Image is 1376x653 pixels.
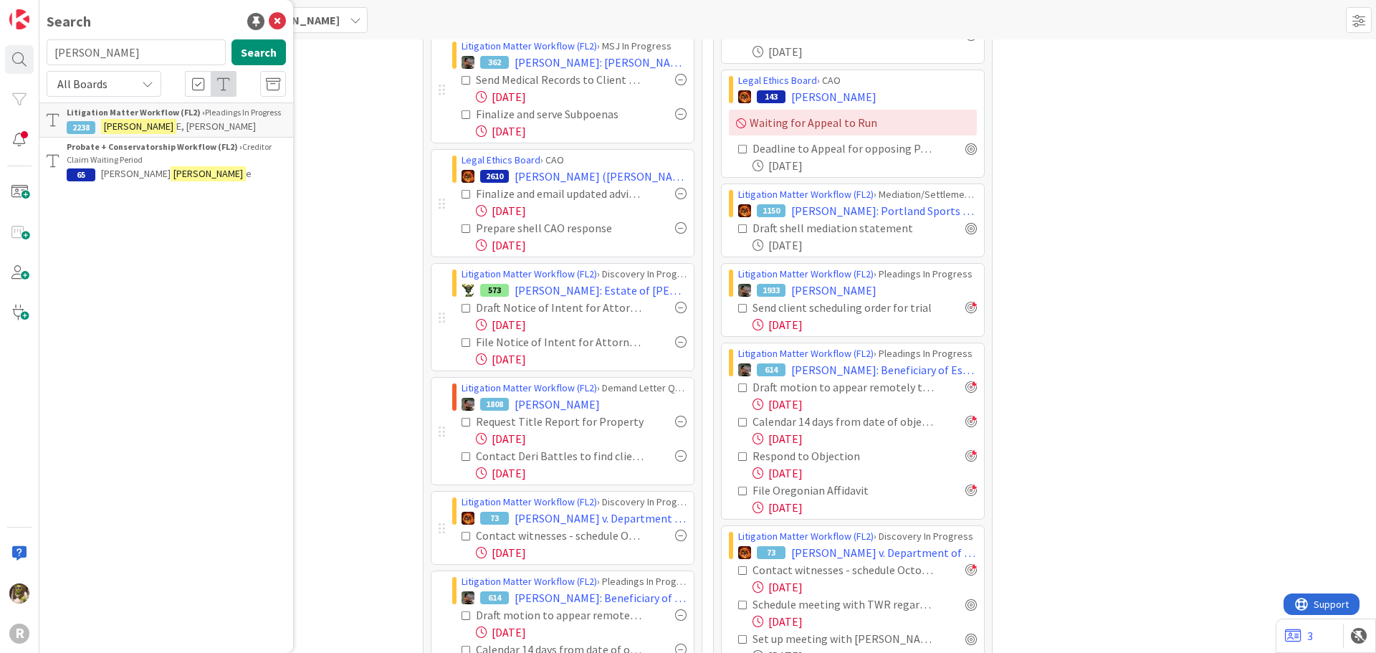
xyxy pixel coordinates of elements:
b: Litigation Matter Workflow (FL2) › [67,107,205,118]
span: [PERSON_NAME] [515,396,600,413]
a: Litigation Matter Workflow (FL2) [738,188,874,201]
div: [DATE] [752,396,977,413]
img: NC [462,284,474,297]
div: 362 [480,56,509,69]
div: Calendar 14 days from date of objection - deadline to Respond or Motion to Strike [752,413,934,430]
a: Legal Ethics Board [738,74,817,87]
div: › Mediation/Settlement in Progress [738,187,977,202]
div: Search [47,11,91,32]
div: 73 [757,546,785,559]
div: 1808 [480,398,509,411]
a: Litigation Matter Workflow (FL2) [462,575,597,588]
div: [DATE] [476,316,687,333]
img: TR [462,170,474,183]
a: Litigation Matter Workflow (FL2) [462,495,597,508]
div: Contact witnesses - schedule October phone calls with [PERSON_NAME] [752,561,934,578]
div: [DATE] [476,430,687,447]
img: TR [738,204,751,217]
div: [DATE] [476,351,687,368]
div: › Pleadings In Progress [462,574,687,589]
div: Send Medical Records to Client (mention protective order) [476,71,644,88]
a: Litigation Matter Workflow (FL2) ›Pleadings In Progress2238[PERSON_NAME]E, [PERSON_NAME] [39,103,293,138]
mark: [PERSON_NAME] [101,119,176,134]
span: [PERSON_NAME] [791,88,876,105]
div: [DATE] [752,613,977,630]
div: 2238 [67,121,95,134]
div: 614 [480,591,509,604]
img: MW [462,591,474,604]
div: › Pleadings In Progress [738,346,977,361]
span: [PERSON_NAME]: Estate of [PERSON_NAME] [515,282,687,299]
a: Litigation Matter Workflow (FL2) [462,267,597,280]
div: Request Title Report for Property [476,413,644,430]
div: Schedule meeting with TWR regarding witnesses, depositions, transcribe Dr. [752,596,934,613]
span: E, [PERSON_NAME] [176,120,256,133]
div: 1933 [757,284,785,297]
div: › CAO [462,153,687,168]
div: Set up meeting with [PERSON_NAME] to discuss trial prep. [752,630,934,647]
div: [DATE] [476,464,687,482]
img: MW [462,398,474,411]
span: [PERSON_NAME]: Beneficiary of Estate [791,361,977,378]
span: [PERSON_NAME] [791,282,876,299]
div: › Demand Letter Queue [462,381,687,396]
div: Send client scheduling order for trial [752,299,934,316]
div: 614 [757,363,785,376]
div: [DATE] [752,464,977,482]
img: Visit kanbanzone.com [9,9,29,29]
img: TR [738,546,751,559]
a: Litigation Matter Workflow (FL2) [738,530,874,543]
img: MW [462,56,474,69]
div: › MSJ In Progress [462,39,687,54]
span: All Boards [57,77,107,91]
div: [DATE] [476,237,687,254]
span: [PERSON_NAME] ([PERSON_NAME]) [515,168,687,185]
div: [DATE] [752,430,977,447]
div: Draft motion to appear remotely to 9/15 hearing [752,378,934,396]
a: Litigation Matter Workflow (FL2) [462,39,597,52]
div: 73 [480,512,509,525]
div: Draft Notice of Intent for Attorneys Fees [476,299,644,316]
span: e [246,167,252,180]
div: 2610 [480,170,509,183]
div: › Discovery In Progress [738,529,977,544]
a: 3 [1285,627,1313,644]
img: TR [738,90,751,103]
div: Contact witnesses - schedule October phone calls with [PERSON_NAME] [476,527,644,544]
a: Litigation Matter Workflow (FL2) [738,267,874,280]
div: Respond to Objection [752,447,907,464]
span: Support [30,2,65,19]
a: Legal Ethics Board [462,153,540,166]
span: [PERSON_NAME] v. Department of Human Services [515,510,687,527]
div: [DATE] [476,624,687,641]
div: › CAO [738,73,977,88]
span: [PERSON_NAME] [253,11,340,29]
div: [DATE] [752,578,977,596]
a: Probate + Conservatorship Workflow (FL2) ›Creditor Claim Waiting Period65[PERSON_NAME][PERSON_NAME]e [39,138,293,184]
div: Prepare shell CAO response [476,219,639,237]
div: Pleadings In Progress [67,106,286,119]
div: [DATE] [752,157,977,174]
a: Litigation Matter Workflow (FL2) [462,381,597,394]
div: Contact Deri Battles to find clients missing brother and / or successor trustee ([PERSON_NAME] fr... [476,447,644,464]
div: Draft shell mediation statement [752,219,933,237]
div: Draft motion to appear remotely to 9/15 hearing [476,606,644,624]
div: 65 [67,168,95,181]
button: Search [231,39,286,65]
div: [DATE] [752,43,977,60]
a: Litigation Matter Workflow (FL2) [738,347,874,360]
div: Finalize and serve Subpoenas [476,105,643,123]
div: [DATE] [752,499,977,516]
div: Waiting for Appeal to Run [729,110,977,135]
div: 573 [480,284,509,297]
span: [PERSON_NAME]: [PERSON_NAME] Abuse Claim [515,54,687,71]
span: [PERSON_NAME] v. Department of Human Services [791,544,977,561]
input: Search for title... [47,39,226,65]
div: › Pleadings In Progress [738,267,977,282]
div: [DATE] [476,544,687,561]
div: [DATE] [752,316,977,333]
span: [PERSON_NAME]: Beneficiary of Estate [515,589,687,606]
img: MW [738,284,751,297]
div: › Discovery In Progress [462,267,687,282]
b: Probate + Conservatorship Workflow (FL2) › [67,141,242,152]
